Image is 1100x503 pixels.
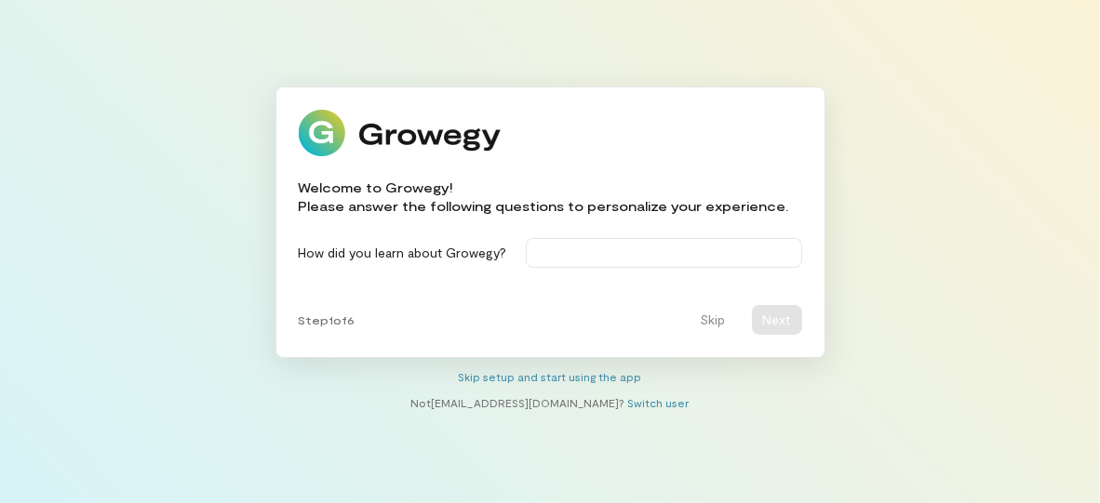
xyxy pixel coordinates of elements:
[299,110,502,156] img: Growegy logo
[752,305,802,335] button: Next
[299,312,355,327] span: Step 1 of 6
[299,179,789,216] div: Welcome to Growegy! Please answer the following questions to personalize your experience.
[690,305,737,335] button: Skip
[628,396,690,409] a: Switch user
[459,370,642,383] a: Skip setup and start using the app
[299,244,507,262] label: How did you learn about Growegy?
[411,396,625,409] span: Not [EMAIL_ADDRESS][DOMAIN_NAME] ?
